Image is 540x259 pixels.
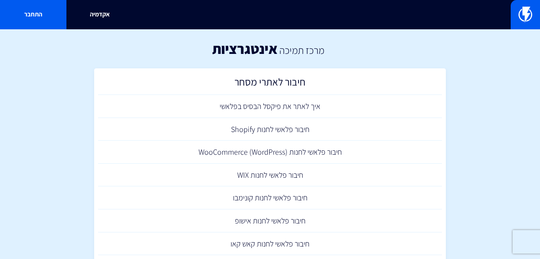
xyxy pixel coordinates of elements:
[98,118,442,141] a: חיבור פלאשי לחנות Shopify
[102,76,438,91] h2: חיבור לאתרי מסחר
[108,6,432,24] input: חיפוש מהיר...
[98,186,442,209] a: חיבור פלאשי לחנות קונימבו
[279,43,324,57] a: מרכז תמיכה
[212,41,277,57] h1: אינטגרציות
[98,164,442,187] a: חיבור פלאשי לחנות WIX
[98,95,442,118] a: איך לאתר את פיקסל הבסיס בפלאשי
[98,141,442,164] a: חיבור פלאשי לחנות (WooCommerce (WordPress
[98,72,442,95] a: חיבור לאתרי מסחר
[98,232,442,255] a: חיבור פלאשי לחנות קאש קאו
[98,209,442,232] a: חיבור פלאשי לחנות אישופ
